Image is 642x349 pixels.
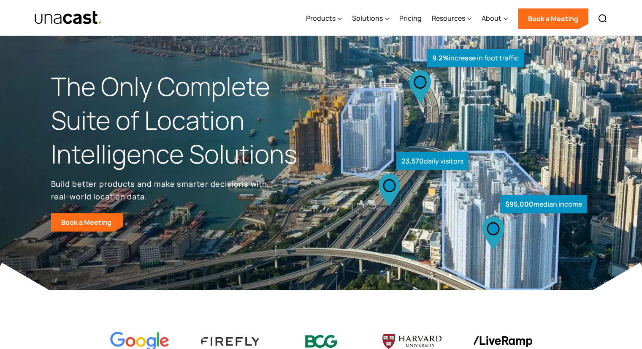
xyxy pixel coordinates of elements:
[399,1,422,36] a: Pricing
[432,13,465,23] div: Resources
[306,1,342,36] div: Products
[352,13,383,23] div: Solutions
[201,337,260,345] img: Firefly Advertising logo
[482,13,501,23] div: About
[34,11,103,25] img: Unacast text logo
[473,336,532,347] img: liveramp logo
[51,213,123,232] a: Book a Meeting
[500,195,587,213] div: median income
[352,1,389,36] div: Solutions
[51,70,321,171] h1: The Only Complete Suite of Location Intelligence Solutions
[396,152,469,170] div: daily visitors
[34,11,103,25] a: home
[51,177,271,203] p: Build better products and make smarter decisions with real-world location data.
[306,13,336,23] div: Products
[505,199,534,209] strong: $95,000
[482,1,508,36] div: About
[427,49,524,67] div: increase in foot traffic
[432,1,471,36] div: Resources
[598,14,608,24] img: Search icon
[432,53,449,63] strong: 9.2%
[518,8,588,29] a: Book a Meeting
[401,156,424,166] strong: 23,570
